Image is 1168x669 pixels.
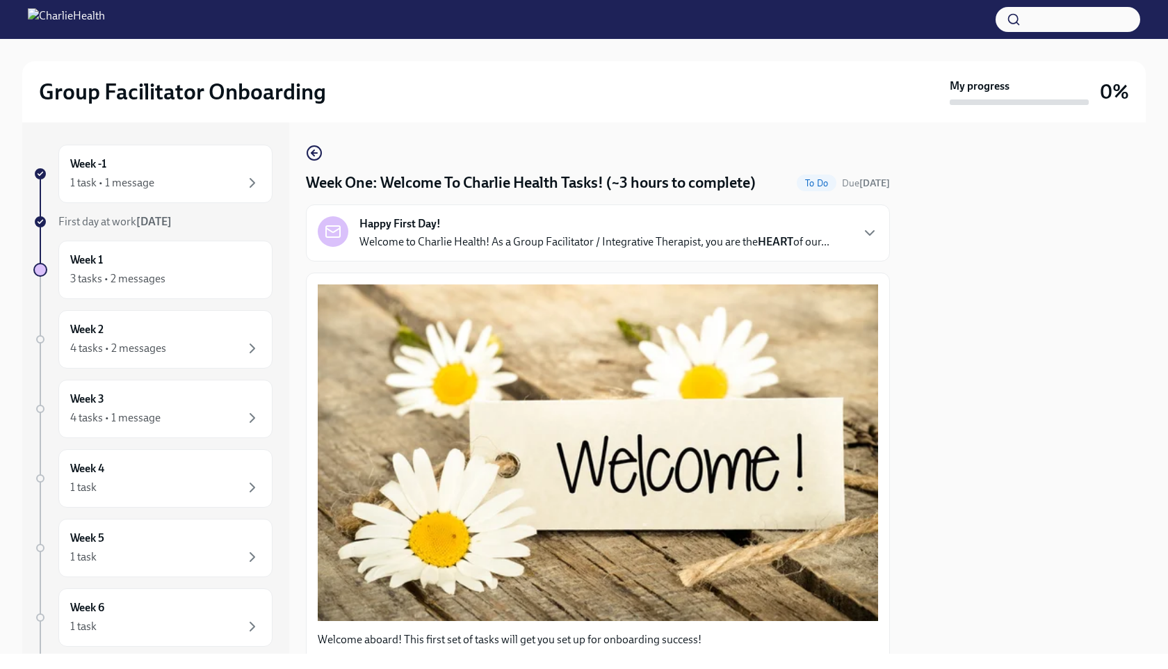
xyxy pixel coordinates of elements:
[33,519,273,577] a: Week 51 task
[28,8,105,31] img: CharlieHealth
[33,310,273,369] a: Week 24 tasks • 2 messages
[318,284,878,621] button: Zoom image
[797,178,836,188] span: To Do
[70,531,104,546] h6: Week 5
[359,234,829,250] p: Welcome to Charlie Health! As a Group Facilitator / Integrative Therapist, you are the of our...
[33,449,273,508] a: Week 41 task
[70,252,103,268] h6: Week 1
[33,214,273,229] a: First day at work[DATE]
[33,241,273,299] a: Week 13 tasks • 2 messages
[33,380,273,438] a: Week 34 tasks • 1 message
[842,177,890,190] span: September 22nd, 2025 09:00
[758,235,793,248] strong: HEART
[70,175,154,191] div: 1 task • 1 message
[70,392,104,407] h6: Week 3
[70,549,97,565] div: 1 task
[318,632,878,647] p: Welcome aboard! This first set of tasks will get you set up for onboarding success!
[58,215,172,228] span: First day at work
[70,461,104,476] h6: Week 4
[842,177,890,189] span: Due
[70,480,97,495] div: 1 task
[33,588,273,647] a: Week 61 task
[70,156,106,172] h6: Week -1
[70,619,97,634] div: 1 task
[859,177,890,189] strong: [DATE]
[950,79,1009,94] strong: My progress
[136,215,172,228] strong: [DATE]
[33,145,273,203] a: Week -11 task • 1 message
[70,410,161,426] div: 4 tasks • 1 message
[306,172,756,193] h4: Week One: Welcome To Charlie Health Tasks! (~3 hours to complete)
[1100,79,1129,104] h3: 0%
[70,271,165,287] div: 3 tasks • 2 messages
[70,322,104,337] h6: Week 2
[70,600,104,615] h6: Week 6
[359,216,441,232] strong: Happy First Day!
[70,341,166,356] div: 4 tasks • 2 messages
[39,78,326,106] h2: Group Facilitator Onboarding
